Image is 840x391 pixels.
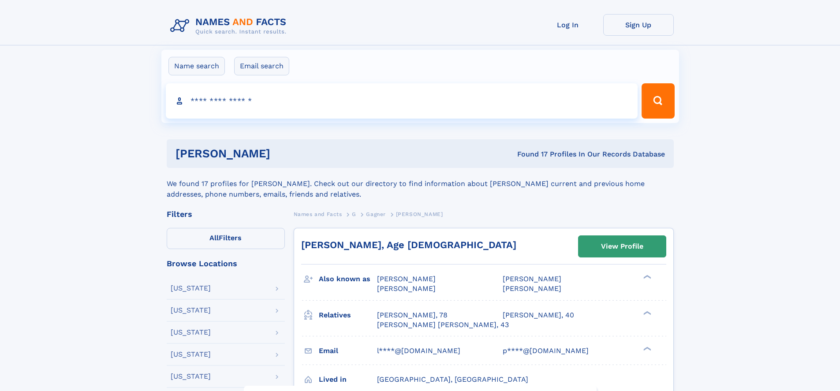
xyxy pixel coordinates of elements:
[377,284,436,293] span: [PERSON_NAME]
[377,375,528,384] span: [GEOGRAPHIC_DATA], [GEOGRAPHIC_DATA]
[171,307,211,314] div: [US_STATE]
[175,148,394,159] h1: [PERSON_NAME]
[319,308,377,323] h3: Relatives
[579,236,666,257] a: View Profile
[352,209,356,220] a: G
[167,210,285,218] div: Filters
[171,373,211,380] div: [US_STATE]
[167,260,285,268] div: Browse Locations
[352,211,356,217] span: G
[641,310,652,316] div: ❯
[377,320,509,330] a: [PERSON_NAME] [PERSON_NAME], 43
[366,211,386,217] span: Gagner
[603,14,674,36] a: Sign Up
[319,343,377,358] h3: Email
[234,57,289,75] label: Email search
[167,14,294,38] img: Logo Names and Facts
[171,329,211,336] div: [US_STATE]
[168,57,225,75] label: Name search
[503,275,561,283] span: [PERSON_NAME]
[503,284,561,293] span: [PERSON_NAME]
[167,228,285,249] label: Filters
[396,211,443,217] span: [PERSON_NAME]
[601,236,643,257] div: View Profile
[503,310,574,320] a: [PERSON_NAME], 40
[641,346,652,351] div: ❯
[642,83,674,119] button: Search Button
[171,285,211,292] div: [US_STATE]
[319,372,377,387] h3: Lived in
[533,14,603,36] a: Log In
[209,234,219,242] span: All
[319,272,377,287] h3: Also known as
[171,351,211,358] div: [US_STATE]
[641,274,652,280] div: ❯
[167,168,674,200] div: We found 17 profiles for [PERSON_NAME]. Check out our directory to find information about [PERSON...
[294,209,342,220] a: Names and Facts
[166,83,638,119] input: search input
[301,239,516,250] a: [PERSON_NAME], Age [DEMOGRAPHIC_DATA]
[394,149,665,159] div: Found 17 Profiles In Our Records Database
[377,275,436,283] span: [PERSON_NAME]
[366,209,386,220] a: Gagner
[377,310,448,320] a: [PERSON_NAME], 78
